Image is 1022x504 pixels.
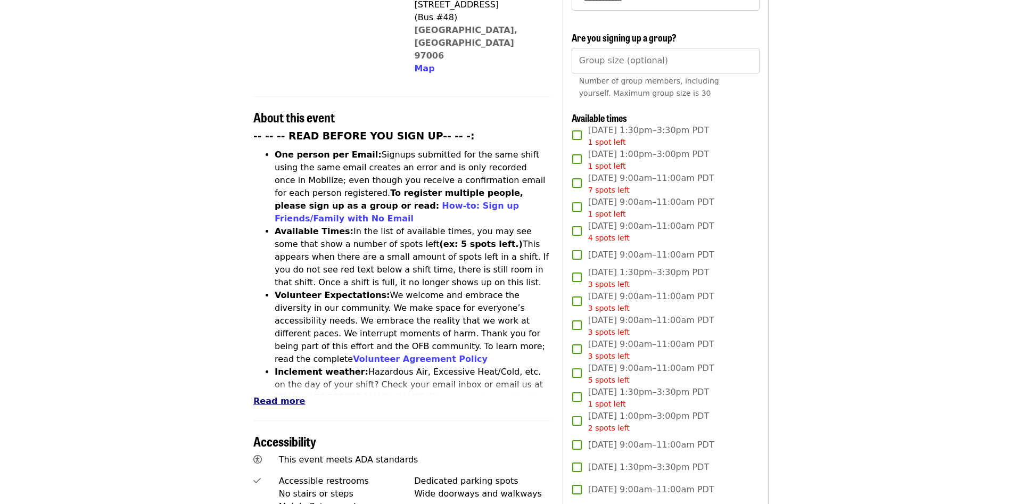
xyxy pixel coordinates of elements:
[588,439,714,451] span: [DATE] 9:00am–11:00am PDT
[253,395,305,408] button: Read more
[588,483,714,496] span: [DATE] 9:00am–11:00am PDT
[588,424,630,432] span: 2 spots left
[588,314,714,338] span: [DATE] 9:00am–11:00am PDT
[253,455,262,465] i: universal-access icon
[588,124,709,148] span: [DATE] 1:30pm–3:30pm PDT
[588,138,626,146] span: 1 spot left
[253,130,475,142] strong: -- -- -- READ BEFORE YOU SIGN UP-- -- -:
[588,362,714,386] span: [DATE] 9:00am–11:00am PDT
[588,328,630,336] span: 3 spots left
[414,488,550,500] div: Wide doorways and walkways
[439,239,522,249] strong: (ex: 5 spots left.)
[572,30,677,44] span: Are you signing up a group?
[572,111,627,125] span: Available times
[275,150,382,160] strong: One person per Email:
[588,220,714,244] span: [DATE] 9:00am–11:00am PDT
[253,432,316,450] span: Accessibility
[253,476,261,486] i: check icon
[588,234,630,242] span: 4 spots left
[414,11,541,24] div: (Bus #48)
[414,63,434,73] span: Map
[588,376,630,384] span: 5 spots left
[588,338,714,362] span: [DATE] 9:00am–11:00am PDT
[588,304,630,312] span: 3 spots left
[275,289,550,366] li: We welcome and embrace the diversity in our community. We make space for everyone’s accessibility...
[253,108,335,126] span: About this event
[588,210,626,218] span: 1 spot left
[275,367,368,377] strong: Inclement weather:
[275,226,353,236] strong: Available Times:
[588,290,714,314] span: [DATE] 9:00am–11:00am PDT
[588,148,709,172] span: [DATE] 1:00pm–3:00pm PDT
[279,488,415,500] div: No stairs or steps
[275,366,550,429] li: Hazardous Air, Excessive Heat/Cold, etc. on the day of your shift? Check your email inbox or emai...
[588,280,630,288] span: 3 spots left
[275,188,523,211] strong: To register multiple people, please sign up as a group or read:
[588,186,630,194] span: 7 spots left
[279,455,418,465] span: This event meets ADA standards
[275,148,550,225] li: Signups submitted for the same shift using the same email creates an error and is only recorded o...
[275,290,390,300] strong: Volunteer Expectations:
[588,172,714,196] span: [DATE] 9:00am–11:00am PDT
[279,475,415,488] div: Accessible restrooms
[579,77,719,97] span: Number of group members, including yourself. Maximum group size is 30
[588,249,714,261] span: [DATE] 9:00am–11:00am PDT
[414,475,550,488] div: Dedicated parking spots
[414,62,434,75] button: Map
[588,162,626,170] span: 1 spot left
[353,354,488,364] a: Volunteer Agreement Policy
[588,266,709,290] span: [DATE] 1:30pm–3:30pm PDT
[588,410,709,434] span: [DATE] 1:00pm–3:00pm PDT
[275,201,519,224] a: How-to: Sign up Friends/Family with No Email
[275,225,550,289] li: In the list of available times, you may see some that show a number of spots left This appears wh...
[588,400,626,408] span: 1 spot left
[253,396,305,406] span: Read more
[588,352,630,360] span: 3 spots left
[588,196,714,220] span: [DATE] 9:00am–11:00am PDT
[588,461,709,474] span: [DATE] 1:30pm–3:30pm PDT
[588,386,709,410] span: [DATE] 1:30pm–3:30pm PDT
[414,25,517,61] a: [GEOGRAPHIC_DATA], [GEOGRAPHIC_DATA] 97006
[572,48,760,73] input: [object Object]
